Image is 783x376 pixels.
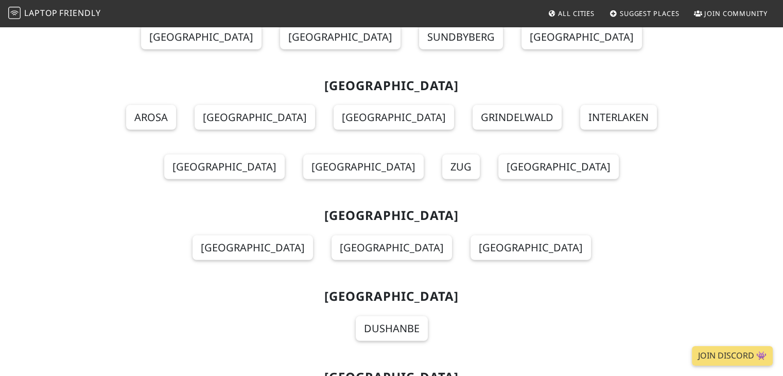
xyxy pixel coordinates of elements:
a: LaptopFriendly LaptopFriendly [8,5,101,23]
a: [GEOGRAPHIC_DATA] [332,235,452,260]
a: Grindelwald [473,105,562,130]
a: [GEOGRAPHIC_DATA] [521,25,642,49]
a: [GEOGRAPHIC_DATA] [141,25,262,49]
a: [GEOGRAPHIC_DATA] [303,155,424,179]
a: Suggest Places [605,4,684,23]
span: All Cities [558,9,595,18]
a: [GEOGRAPHIC_DATA] [195,105,315,130]
h2: [GEOGRAPHIC_DATA] [58,78,725,93]
span: Suggest Places [620,9,680,18]
span: Friendly [59,7,100,19]
a: Zug [442,155,480,179]
span: Laptop [24,7,58,19]
h2: [GEOGRAPHIC_DATA] [58,208,725,223]
a: Arosa [126,105,176,130]
a: [GEOGRAPHIC_DATA] [193,235,313,260]
a: [GEOGRAPHIC_DATA] [334,105,454,130]
a: [GEOGRAPHIC_DATA] [498,155,619,179]
a: Dushanbe [356,316,428,341]
a: Interlaken [580,105,657,130]
a: Sundbyberg [419,25,503,49]
span: Join Community [704,9,768,18]
a: [GEOGRAPHIC_DATA] [280,25,401,49]
h2: [GEOGRAPHIC_DATA] [58,289,725,304]
a: Join Community [690,4,772,23]
a: All Cities [544,4,599,23]
img: LaptopFriendly [8,7,21,19]
a: [GEOGRAPHIC_DATA] [471,235,591,260]
a: [GEOGRAPHIC_DATA] [164,155,285,179]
